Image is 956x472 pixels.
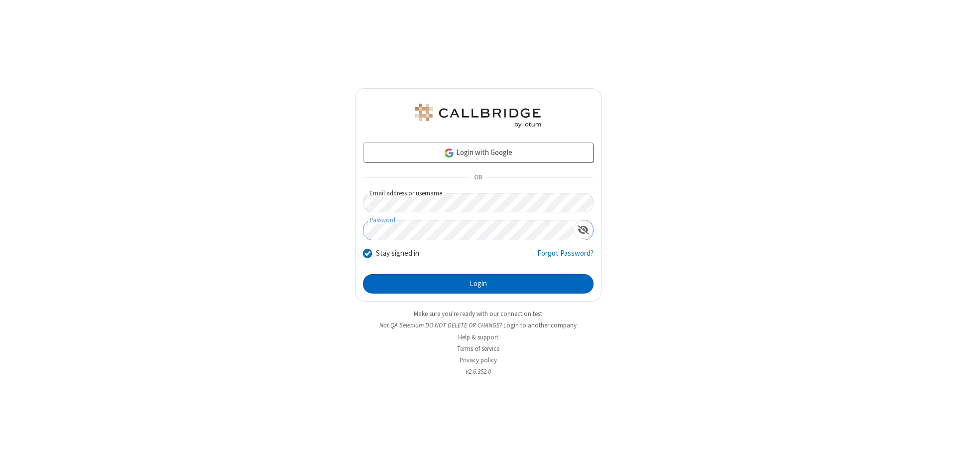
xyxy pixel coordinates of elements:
img: google-icon.png [444,148,455,158]
div: Show password [574,220,593,239]
a: Login with Google [363,143,594,162]
li: v2.6.352.0 [355,367,601,376]
button: Login to another company [503,320,577,330]
label: Stay signed in [376,248,419,259]
li: Not QA Selenium DO NOT DELETE OR CHANGE? [355,320,601,330]
a: Terms of service [457,344,499,353]
span: OR [470,171,486,185]
button: Login [363,274,594,294]
input: Password [363,220,574,240]
a: Forgot Password? [537,248,594,267]
img: QA Selenium DO NOT DELETE OR CHANGE [413,104,543,128]
a: Privacy policy [460,356,497,364]
iframe: Chat [931,446,949,465]
a: Make sure you're ready with our connection test [414,310,542,318]
a: Help & support [458,333,498,341]
input: Email address or username [363,193,594,212]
